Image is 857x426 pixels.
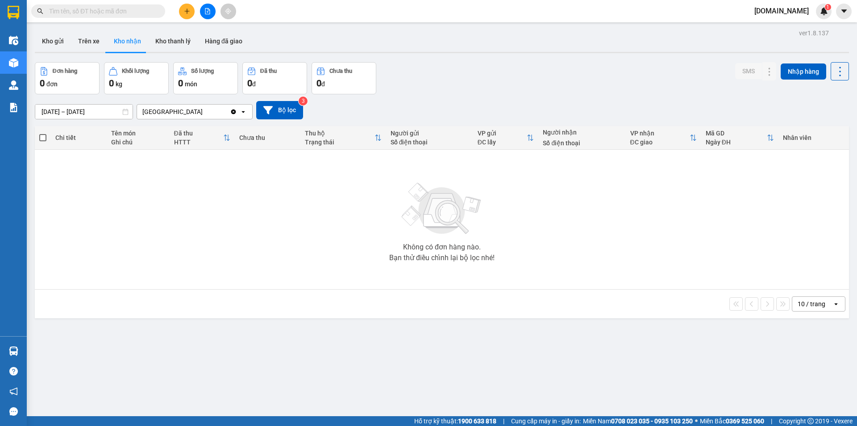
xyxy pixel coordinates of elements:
[478,130,527,137] div: VP gửi
[798,299,825,308] div: 10 / trang
[503,416,504,426] span: |
[630,130,690,137] div: VP nhận
[225,8,231,14] span: aim
[397,177,487,240] img: svg+xml;base64,PHN2ZyBjbGFzcz0ibGlzdC1wbHVnX19zdmciIHhtbG5zPSJodHRwOi8vd3d3LnczLm9yZy8yMDAwL3N2Zy...
[305,130,374,137] div: Thu hộ
[630,139,690,146] div: ĐC giao
[825,4,831,10] sup: 1
[191,68,214,74] div: Số lượng
[9,367,18,375] span: question-circle
[49,6,154,16] input: Tìm tên, số ĐT hoặc mã đơn
[200,4,216,19] button: file-add
[242,62,307,94] button: Đã thu0đ
[312,62,376,94] button: Chưa thu0đ
[256,101,303,119] button: Bộ lọc
[807,418,814,424] span: copyright
[9,58,18,67] img: warehouse-icon
[122,68,149,74] div: Khối lượng
[414,416,496,426] span: Hỗ trợ kỹ thuật:
[700,416,764,426] span: Miền Bắc
[329,68,352,74] div: Chưa thu
[458,418,496,425] strong: 1900 633 818
[174,139,224,146] div: HTTT
[300,126,386,150] th: Toggle SortBy
[836,4,852,19] button: caret-down
[260,68,277,74] div: Đã thu
[626,126,701,150] th: Toggle SortBy
[116,80,122,88] span: kg
[142,107,203,116] div: [GEOGRAPHIC_DATA]
[840,7,848,15] span: caret-down
[583,416,693,426] span: Miền Nam
[9,346,18,356] img: warehouse-icon
[111,130,165,137] div: Tên món
[706,130,767,137] div: Mã GD
[71,30,107,52] button: Trên xe
[178,78,183,89] span: 0
[9,36,18,45] img: warehouse-icon
[543,139,621,147] div: Số điện thoại
[107,30,148,52] button: Kho nhận
[204,8,211,14] span: file-add
[391,139,469,146] div: Số điện thoại
[148,30,198,52] button: Kho thanh lý
[543,129,621,136] div: Người nhận
[252,80,256,88] span: đ
[9,103,18,112] img: solution-icon
[820,7,828,15] img: icon-new-feature
[184,8,190,14] span: plus
[35,30,71,52] button: Kho gửi
[701,126,778,150] th: Toggle SortBy
[53,68,77,74] div: Đơn hàng
[37,8,43,14] span: search
[735,63,762,79] button: SMS
[9,80,18,90] img: warehouse-icon
[185,80,197,88] span: món
[170,126,235,150] th: Toggle SortBy
[111,139,165,146] div: Ghi chú
[316,78,321,89] span: 0
[240,108,247,115] svg: open
[781,63,826,80] button: Nhập hàng
[726,418,764,425] strong: 0369 525 060
[771,416,772,426] span: |
[478,139,527,146] div: ĐC lấy
[299,97,308,105] sup: 3
[403,244,481,251] div: Không có đơn hàng nào.
[747,5,816,17] span: [DOMAIN_NAME]
[35,62,100,94] button: Đơn hàng0đơn
[173,62,238,94] button: Số lượng0món
[239,134,296,141] div: Chưa thu
[832,300,840,308] svg: open
[706,139,767,146] div: Ngày ĐH
[611,418,693,425] strong: 0708 023 035 - 0935 103 250
[783,134,845,141] div: Nhân viên
[391,130,469,137] div: Người gửi
[198,30,250,52] button: Hàng đã giao
[204,107,204,116] input: Selected Nha Trang.
[9,407,18,416] span: message
[174,130,224,137] div: Đã thu
[473,126,539,150] th: Toggle SortBy
[826,4,829,10] span: 1
[109,78,114,89] span: 0
[8,6,19,19] img: logo-vxr
[220,4,236,19] button: aim
[230,108,237,115] svg: Clear value
[321,80,325,88] span: đ
[247,78,252,89] span: 0
[46,80,58,88] span: đơn
[104,62,169,94] button: Khối lượng0kg
[40,78,45,89] span: 0
[389,254,495,262] div: Bạn thử điều chỉnh lại bộ lọc nhé!
[511,416,581,426] span: Cung cấp máy in - giấy in:
[179,4,195,19] button: plus
[55,134,102,141] div: Chi tiết
[799,28,829,38] div: ver 1.8.137
[695,419,698,423] span: ⚪️
[35,105,133,119] input: Select a date range.
[9,387,18,396] span: notification
[305,139,374,146] div: Trạng thái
